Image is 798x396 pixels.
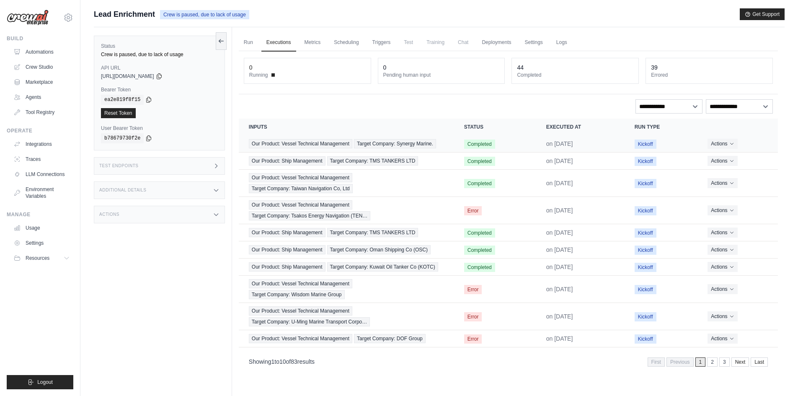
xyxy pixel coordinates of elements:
[249,72,268,78] span: Running
[464,285,482,294] span: Error
[101,51,218,58] div: Crew is paused, due to lack of usage
[648,357,665,367] span: First
[751,357,768,367] a: Last
[10,75,73,89] a: Marketplace
[249,63,253,72] div: 0
[635,140,656,149] span: Kickoff
[7,35,73,42] div: Build
[249,245,325,254] span: Our Product: Ship Management
[546,140,573,147] time: July 18, 2025 at 21:44 IST
[10,251,73,265] button: Resources
[249,357,315,366] p: Showing to of results
[546,158,573,164] time: July 18, 2025 at 11:51 IST
[291,358,297,365] span: 83
[239,351,778,372] nav: Pagination
[651,63,658,72] div: 39
[10,60,73,74] a: Crew Studio
[239,119,454,135] th: Inputs
[464,334,482,344] span: Error
[453,34,473,51] span: Chat is not available until the deployment is complete
[707,357,718,367] a: 2
[383,72,500,78] dt: Pending human input
[249,139,444,148] a: View execution details for Our Product
[546,229,573,236] time: July 17, 2025 at 17:17 IST
[249,334,444,343] a: View execution details for Our Product
[546,264,573,270] time: July 17, 2025 at 16:59 IST
[708,284,737,294] button: Actions for execution
[708,262,737,272] button: Actions for execution
[327,156,418,166] span: Target Company: TMS TANKERS LTD
[399,34,418,51] span: Test
[648,357,768,367] nav: Pagination
[327,262,438,272] span: Target Company: Kuwait Oil Tanker Co (KOTC)
[261,34,296,52] a: Executions
[101,86,218,93] label: Bearer Token
[249,173,444,193] a: View execution details for Our Product
[383,63,387,72] div: 0
[635,312,656,321] span: Kickoff
[249,200,352,210] span: Our Product: Vessel Technical Management
[464,263,495,272] span: Completed
[99,212,119,217] h3: Actions
[546,207,573,214] time: July 18, 2025 at 11:20 IST
[249,139,352,148] span: Our Product: Vessel Technical Management
[101,133,144,143] code: b78679730f2e
[271,358,275,365] span: 1
[708,178,737,188] button: Actions for execution
[249,156,325,166] span: Our Product: Ship Management
[101,125,218,132] label: User Bearer Token
[327,245,431,254] span: Target Company: Oman Shipping Co (OSC)
[329,34,364,52] a: Scheduling
[249,279,352,288] span: Our Product: Vessel Technical Management
[249,228,325,237] span: Our Product: Ship Management
[536,119,625,135] th: Executed at
[7,211,73,218] div: Manage
[708,205,737,215] button: Actions for execution
[635,334,656,344] span: Kickoff
[635,157,656,166] span: Kickoff
[421,34,449,51] span: Training is not available until the deployment is complete
[7,10,49,26] img: Logo
[635,206,656,215] span: Kickoff
[635,263,656,272] span: Kickoff
[99,188,146,193] h3: Additional Details
[10,183,73,203] a: Environment Variables
[719,357,730,367] a: 3
[519,34,547,52] a: Settings
[101,108,136,118] a: Reset Token
[477,34,516,52] a: Deployments
[546,180,573,186] time: July 18, 2025 at 11:25 IST
[249,334,352,343] span: Our Product: Vessel Technical Management
[249,173,352,182] span: Our Product: Vessel Technical Management
[10,106,73,119] a: Tool Registry
[464,179,495,188] span: Completed
[708,334,737,344] button: Actions for execution
[239,119,778,372] section: Crew executions table
[249,262,325,272] span: Our Product: Ship Management
[635,285,656,294] span: Kickoff
[249,317,370,326] span: Target Company: U-Ming Marine Transport Corpo…
[708,311,737,321] button: Actions for execution
[279,358,286,365] span: 10
[249,279,444,299] a: View execution details for Our Product
[708,228,737,238] button: Actions for execution
[249,228,444,237] a: View execution details for Our Product
[740,8,785,20] button: Get Support
[10,236,73,250] a: Settings
[708,156,737,166] button: Actions for execution
[101,95,144,105] code: ea2e819f8f15
[708,139,737,149] button: Actions for execution
[101,43,218,49] label: Status
[249,211,371,220] span: Target Company: Tsakos Energy Navigation (TEN…
[101,73,154,80] span: [URL][DOMAIN_NAME]
[10,168,73,181] a: LLM Connections
[464,246,495,255] span: Completed
[551,34,572,52] a: Logs
[26,255,49,261] span: Resources
[546,313,573,320] time: July 17, 2025 at 16:10 IST
[546,335,573,342] time: July 17, 2025 at 16:07 IST
[454,119,536,135] th: Status
[249,306,352,316] span: Our Product: Vessel Technical Management
[160,10,249,19] span: Crew is paused, due to lack of usage
[10,137,73,151] a: Integrations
